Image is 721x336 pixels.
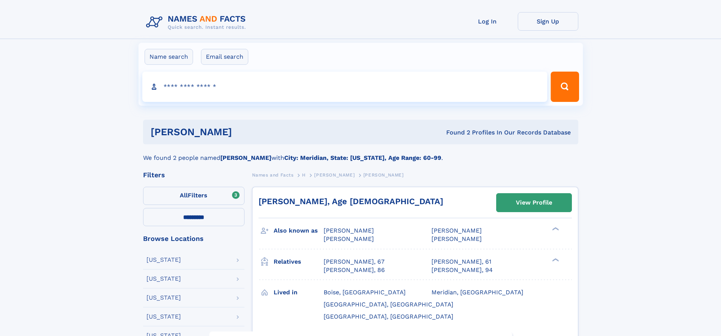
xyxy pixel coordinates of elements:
label: Filters [143,187,244,205]
a: H [302,170,306,180]
a: [PERSON_NAME], 67 [324,258,385,266]
h1: [PERSON_NAME] [151,127,339,137]
h3: Also known as [274,224,324,237]
span: H [302,172,306,178]
span: [PERSON_NAME] [324,235,374,242]
span: [GEOGRAPHIC_DATA], [GEOGRAPHIC_DATA] [324,301,453,308]
a: Sign Up [518,12,578,31]
img: Logo Names and Facts [143,12,252,33]
div: [US_STATE] [146,257,181,263]
span: Boise, [GEOGRAPHIC_DATA] [324,289,406,296]
a: [PERSON_NAME], 94 [431,266,493,274]
input: search input [142,72,548,102]
a: [PERSON_NAME], Age [DEMOGRAPHIC_DATA] [259,197,443,206]
a: Names and Facts [252,170,294,180]
b: [PERSON_NAME] [220,154,271,161]
div: Found 2 Profiles In Our Records Database [339,128,571,137]
a: View Profile [497,194,572,212]
button: Search Button [551,72,579,102]
a: [PERSON_NAME], 61 [431,258,491,266]
a: [PERSON_NAME], 86 [324,266,385,274]
label: Name search [145,49,193,65]
div: Filters [143,172,244,178]
div: [US_STATE] [146,314,181,320]
div: [US_STATE] [146,276,181,282]
label: Email search [201,49,248,65]
span: All [180,192,188,199]
span: [GEOGRAPHIC_DATA], [GEOGRAPHIC_DATA] [324,313,453,320]
div: Browse Locations [143,235,244,242]
span: [PERSON_NAME] [363,172,404,178]
a: Log In [457,12,518,31]
a: [PERSON_NAME] [314,170,355,180]
div: We found 2 people named with . [143,144,578,163]
h3: Relatives [274,255,324,268]
div: View Profile [516,194,552,211]
b: City: Meridian, State: [US_STATE], Age Range: 60-99 [284,154,441,161]
span: [PERSON_NAME] [324,227,374,234]
span: [PERSON_NAME] [431,227,482,234]
span: Meridian, [GEOGRAPHIC_DATA] [431,289,523,296]
h3: Lived in [274,286,324,299]
div: ❯ [550,227,559,231]
span: [PERSON_NAME] [314,172,355,178]
div: [US_STATE] [146,295,181,301]
div: ❯ [550,257,559,262]
span: [PERSON_NAME] [431,235,482,242]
